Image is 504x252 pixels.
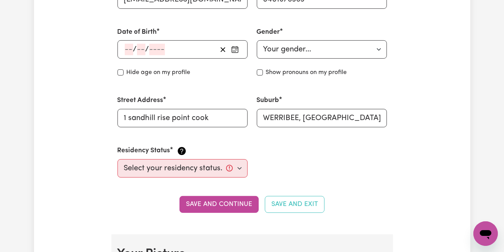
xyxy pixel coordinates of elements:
[265,196,325,213] button: Save and Exit
[257,109,387,127] input: e.g. North Bondi, New South Wales
[257,27,280,37] label: Gender
[117,146,170,156] label: Residency Status
[266,68,347,77] label: Show pronouns on my profile
[117,27,157,37] label: Date of Birth
[117,96,163,105] label: Street Address
[127,68,191,77] label: Hide age on my profile
[149,44,165,55] input: ----
[133,45,137,54] span: /
[473,221,498,246] iframe: Button to launch messaging window, conversation in progress
[179,196,259,213] button: Save and continue
[137,44,145,55] input: --
[257,96,279,105] label: Suburb
[145,45,149,54] span: /
[125,44,133,55] input: --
